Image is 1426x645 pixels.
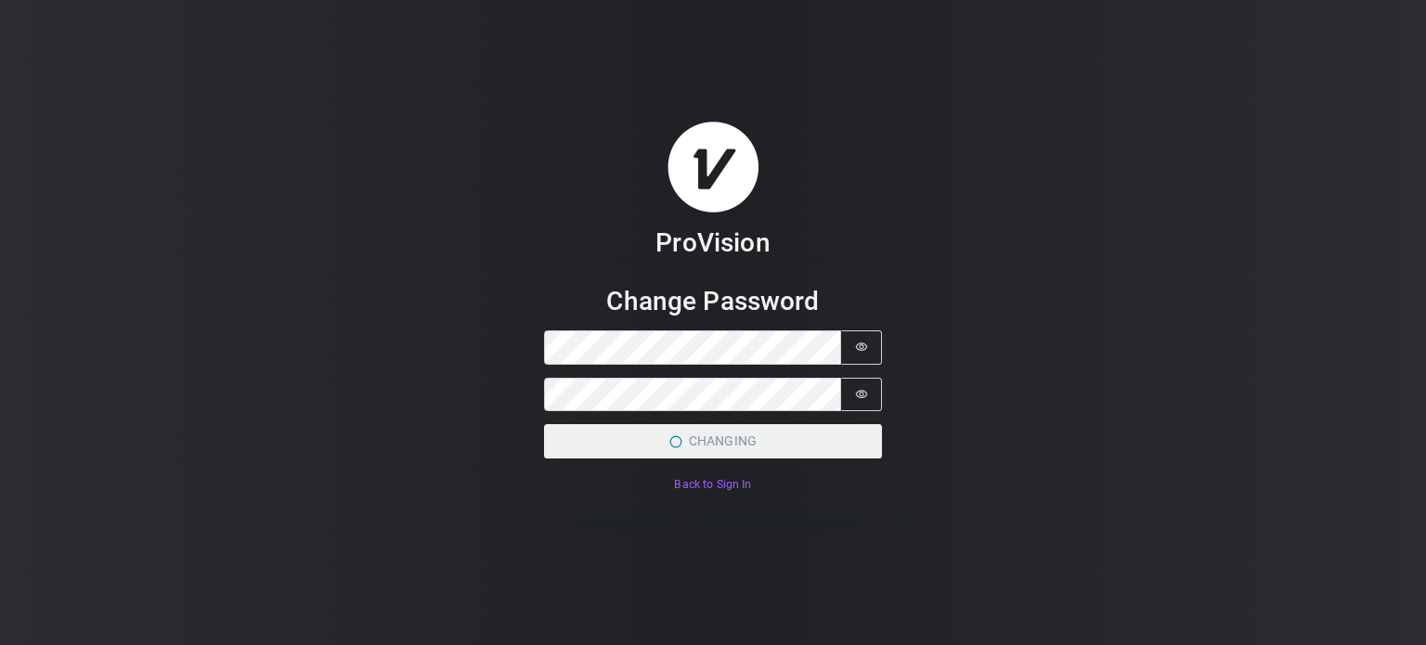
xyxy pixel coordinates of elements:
h3: ProVision [655,226,770,259]
button: Changing [544,424,882,458]
button: Show password [841,330,882,365]
h3: Change Password [544,285,882,317]
button: Show password [841,378,882,412]
span: Changing [669,432,757,451]
button: Back to Sign In [544,471,882,498]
